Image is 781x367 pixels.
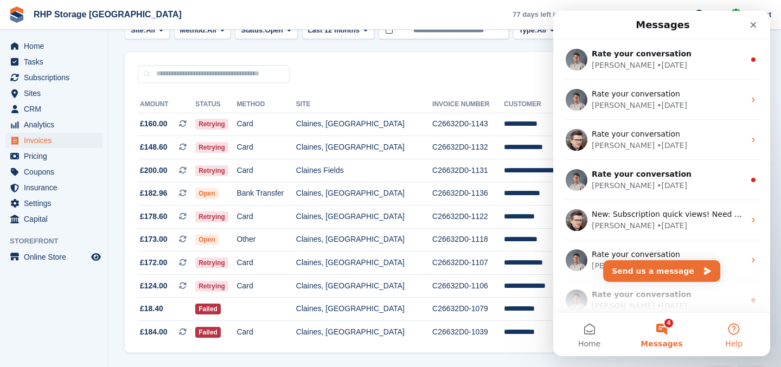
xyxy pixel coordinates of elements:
[87,329,129,337] span: Messages
[50,249,167,271] button: Send us a message
[504,96,654,113] th: Customer
[24,164,89,179] span: Coupons
[146,25,155,36] span: All
[5,211,103,227] a: menu
[24,211,89,227] span: Capital
[432,252,504,275] td: C26632D0-1107
[296,298,432,321] td: Claines, [GEOGRAPHIC_DATA]
[5,117,103,132] a: menu
[172,329,189,337] span: Help
[24,38,89,54] span: Home
[24,249,89,265] span: Online Store
[236,228,296,252] td: Other
[236,136,296,159] td: Card
[5,196,103,211] a: menu
[24,54,89,69] span: Tasks
[296,182,432,205] td: Claines, [GEOGRAPHIC_DATA]
[140,141,168,153] span: £148.60
[12,279,34,300] img: Profile image for Bradley
[537,25,546,36] span: All
[236,113,296,136] td: Card
[39,239,127,248] span: Rate your conversation
[5,86,103,101] a: menu
[140,188,168,199] span: £182.96
[24,133,89,148] span: Invoices
[5,38,103,54] a: menu
[180,25,208,36] span: Method:
[12,239,34,260] img: Profile image for Bradley
[296,96,432,113] th: Site
[195,257,228,268] span: Retrying
[104,209,134,221] div: • [DATE]
[39,209,101,221] div: [PERSON_NAME]
[24,196,89,211] span: Settings
[296,136,432,159] td: Claines, [GEOGRAPHIC_DATA]
[195,119,228,130] span: Retrying
[125,22,170,40] button: Site: All
[9,7,25,23] img: stora-icon-8386f47178a22dfd0bd8f6a31ec36ba5ce8667c1dd55bd0f319d3a0aa187defe.svg
[195,234,219,245] span: Open
[553,11,770,356] iframe: Intercom live chat
[39,249,101,261] div: [PERSON_NAME]
[308,25,360,36] span: Last 12 months
[513,22,561,40] button: Type: All
[5,249,103,265] a: menu
[236,321,296,344] td: Card
[432,321,504,344] td: C26632D0-1039
[140,211,168,222] span: £178.60
[296,159,432,182] td: Claines Fields
[296,252,432,275] td: Claines, [GEOGRAPHIC_DATA]
[236,96,296,113] th: Method
[432,113,504,136] td: C26632D0-1143
[39,279,138,288] span: Rate your conversation
[195,304,221,314] span: Failed
[5,133,103,148] a: menu
[140,280,168,292] span: £124.00
[432,228,504,252] td: C26632D0-1118
[731,9,741,20] img: Rod
[207,25,216,36] span: All
[89,250,103,263] a: Preview store
[519,25,537,36] span: Type:
[174,22,231,40] button: Method: All
[104,289,134,301] div: • [DATE]
[296,274,432,298] td: Claines, [GEOGRAPHIC_DATA]
[24,117,89,132] span: Analytics
[5,70,103,85] a: menu
[140,303,163,314] span: £18.40
[432,205,504,229] td: C26632D0-1122
[236,159,296,182] td: Card
[296,321,432,344] td: Claines, [GEOGRAPHIC_DATA]
[5,164,103,179] a: menu
[195,327,221,338] span: Failed
[432,298,504,321] td: C26632D0-1079
[39,289,101,301] div: [PERSON_NAME]
[140,165,168,176] span: £200.00
[265,25,283,36] span: Open
[588,9,642,20] a: Upgrade Now →
[743,9,771,20] span: Account
[195,188,219,199] span: Open
[296,228,432,252] td: Claines, [GEOGRAPHIC_DATA]
[25,329,47,337] span: Home
[195,165,228,176] span: Retrying
[24,70,89,85] span: Subscriptions
[140,257,168,268] span: £172.00
[5,54,103,69] a: menu
[72,302,144,345] button: Messages
[24,86,89,101] span: Sites
[195,142,228,153] span: Retrying
[195,281,228,292] span: Retrying
[296,205,432,229] td: Claines, [GEOGRAPHIC_DATA]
